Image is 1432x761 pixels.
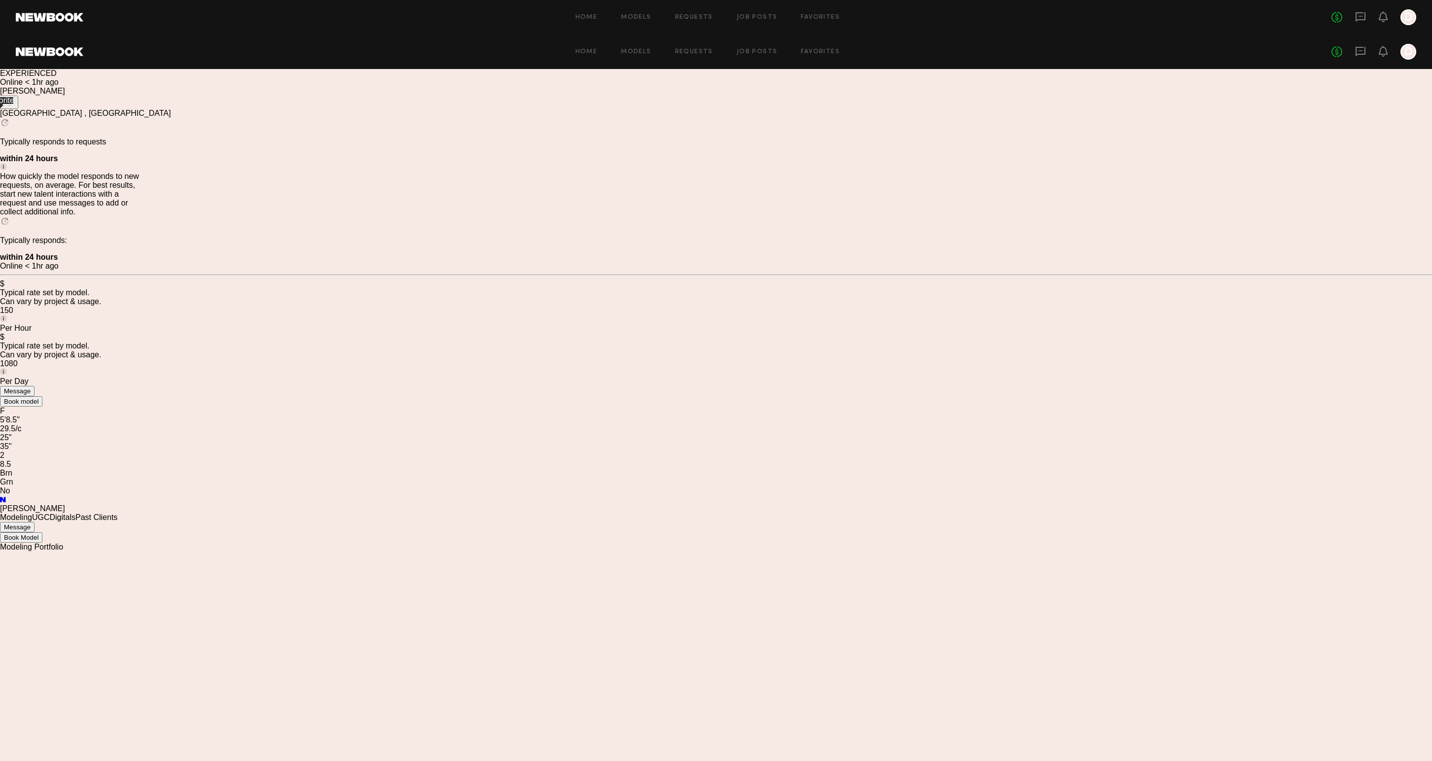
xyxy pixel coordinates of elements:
a: D [1400,44,1416,60]
a: Requests [675,49,713,55]
a: Job Posts [737,14,778,21]
a: Models [621,49,651,55]
a: Past Clients [75,513,117,521]
a: Digitals [50,513,75,521]
a: Home [575,49,598,55]
a: UGC [32,513,50,521]
a: Models [621,14,651,21]
a: Home [575,14,598,21]
a: Requests [675,14,713,21]
a: Job Posts [737,49,778,55]
a: Favorites [801,14,840,21]
a: D [1400,9,1416,25]
a: Favorites [801,49,840,55]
